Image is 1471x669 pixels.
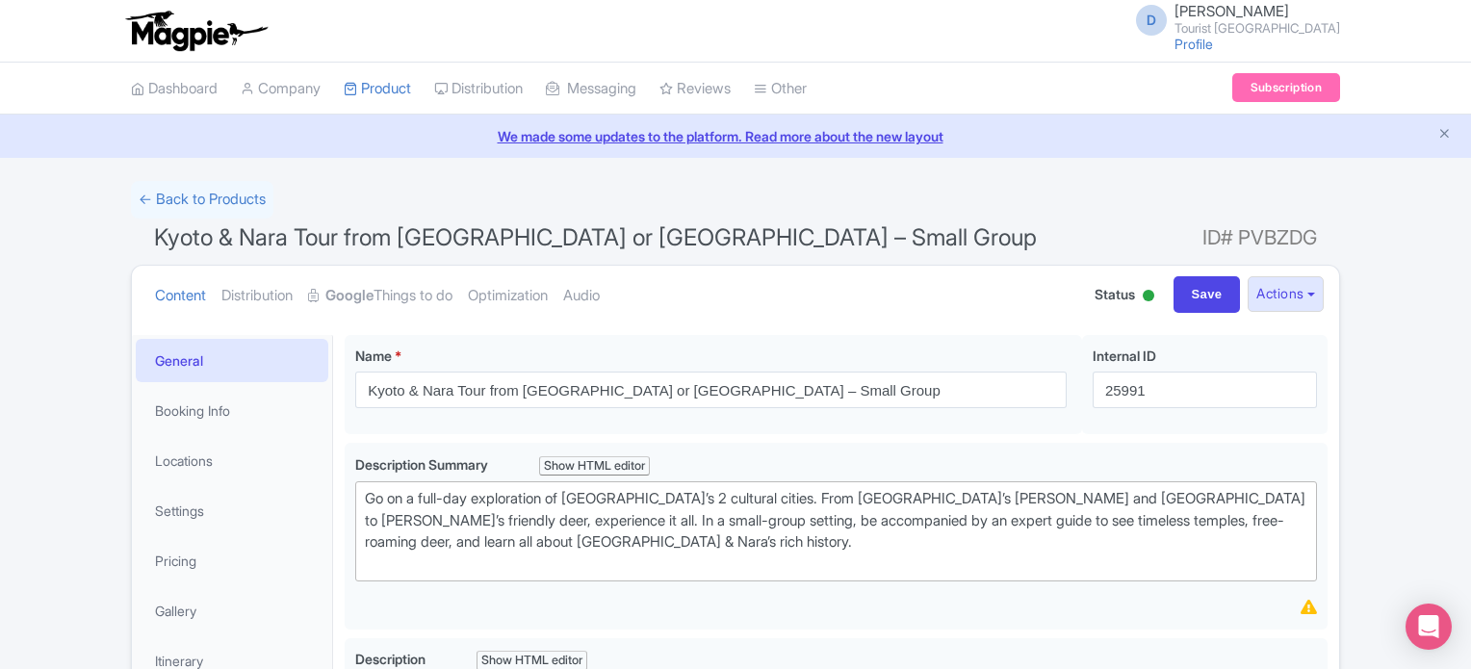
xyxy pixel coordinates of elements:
div: Go on a full-day exploration of [GEOGRAPHIC_DATA]’s 2 cultural cities. From [GEOGRAPHIC_DATA]’s [... [365,488,1307,575]
div: Show HTML editor [539,456,650,476]
span: [PERSON_NAME] [1174,2,1289,20]
a: Audio [563,266,600,326]
span: ID# PVBZDG [1202,219,1317,257]
a: Booking Info [136,389,328,432]
a: Other [754,63,807,116]
span: Name [355,347,392,364]
div: Active [1139,282,1158,312]
a: Distribution [434,63,523,116]
a: General [136,339,328,382]
span: Description Summary [355,456,491,473]
img: logo-ab69f6fb50320c5b225c76a69d11143b.png [121,10,271,52]
span: Description [355,651,428,667]
strong: Google [325,285,374,307]
a: Settings [136,489,328,532]
a: Messaging [546,63,636,116]
a: We made some updates to the platform. Read more about the new layout [12,126,1459,146]
button: Actions [1248,276,1324,312]
small: Tourist [GEOGRAPHIC_DATA] [1174,22,1340,35]
a: Content [155,266,206,326]
button: Close announcement [1437,124,1452,146]
a: Company [241,63,321,116]
a: GoogleThings to do [308,266,452,326]
a: Dashboard [131,63,218,116]
a: Locations [136,439,328,482]
span: Kyoto & Nara Tour from [GEOGRAPHIC_DATA] or [GEOGRAPHIC_DATA] – Small Group [154,223,1037,251]
span: Status [1095,284,1135,304]
span: D [1136,5,1167,36]
a: Subscription [1232,73,1340,102]
a: Gallery [136,589,328,632]
a: Optimization [468,266,548,326]
a: Reviews [659,63,731,116]
a: D [PERSON_NAME] Tourist [GEOGRAPHIC_DATA] [1124,4,1340,35]
a: Product [344,63,411,116]
a: ← Back to Products [131,181,273,219]
a: Profile [1174,36,1213,52]
input: Save [1174,276,1241,313]
a: Pricing [136,539,328,582]
span: Internal ID [1093,347,1156,364]
div: Open Intercom Messenger [1406,604,1452,650]
a: Distribution [221,266,293,326]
